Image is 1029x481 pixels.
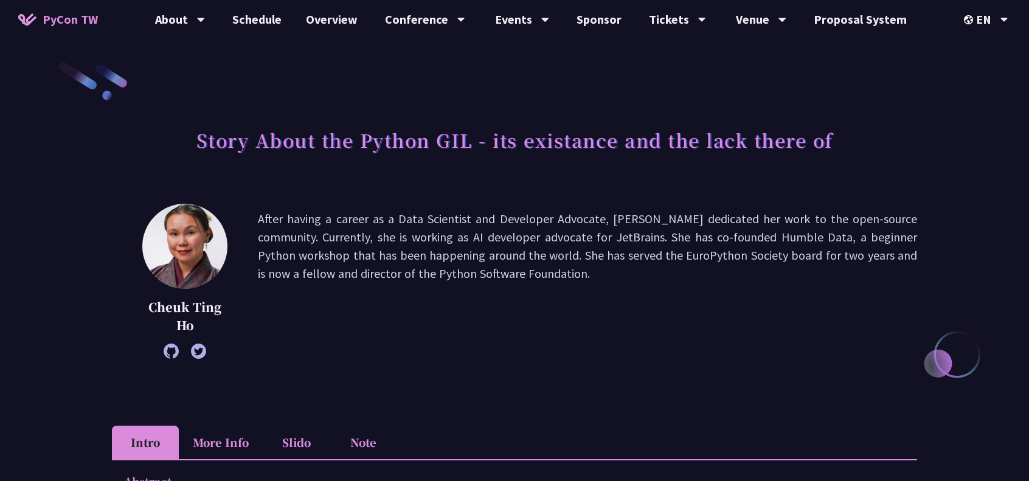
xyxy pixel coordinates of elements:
[18,13,36,26] img: Home icon of PyCon TW 2025
[263,426,330,459] li: Slido
[330,426,397,459] li: Note
[964,15,976,24] img: Locale Icon
[142,204,227,289] img: Cheuk Ting Ho
[6,4,110,35] a: PyCon TW
[196,122,833,158] h1: Story About the Python GIL - its existance and the lack there of
[258,210,917,353] p: After having a career as a Data Scientist and Developer Advocate, [PERSON_NAME] dedicated her wor...
[112,426,179,459] li: Intro
[142,298,227,334] p: Cheuk Ting Ho
[179,426,263,459] li: More Info
[43,10,98,29] span: PyCon TW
